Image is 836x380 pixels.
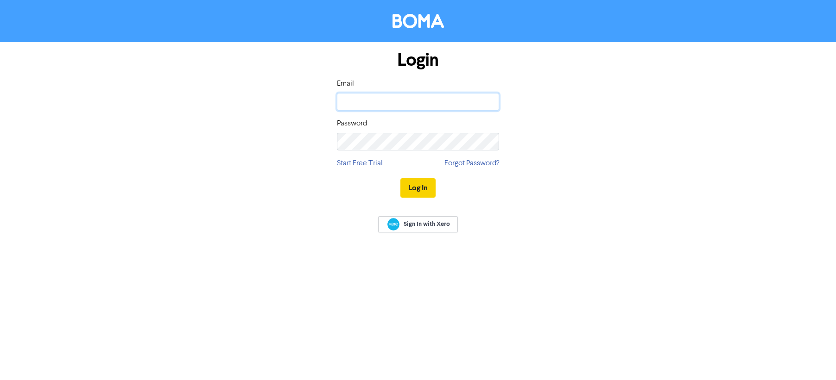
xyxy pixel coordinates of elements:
a: Forgot Password? [444,158,499,169]
h1: Login [337,50,499,71]
a: Sign In with Xero [378,216,458,232]
span: Sign In with Xero [404,220,450,228]
img: BOMA Logo [393,14,444,28]
button: Log In [400,178,436,198]
label: Password [337,118,367,129]
img: Xero logo [387,218,399,230]
iframe: Chat Widget [790,336,836,380]
label: Email [337,78,354,89]
a: Start Free Trial [337,158,383,169]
